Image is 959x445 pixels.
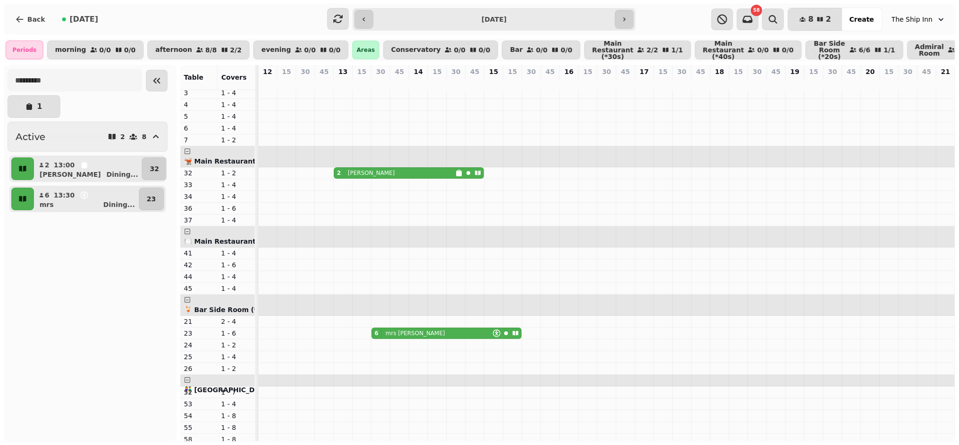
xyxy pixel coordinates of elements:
[184,399,214,409] p: 53
[221,272,251,281] p: 1 - 4
[866,67,875,76] p: 20
[139,188,164,210] button: 23
[923,78,931,88] p: 0
[184,248,214,258] p: 41
[304,47,316,53] p: 0 / 0
[395,67,404,76] p: 45
[221,168,251,178] p: 1 - 2
[842,8,881,31] button: Create
[659,67,668,76] p: 15
[184,135,214,145] p: 7
[150,164,159,173] p: 32
[415,78,422,88] p: 0
[867,78,874,88] p: 0
[184,435,214,444] p: 58
[221,435,251,444] p: 1 - 8
[828,67,837,76] p: 30
[848,78,855,88] p: 0
[352,41,379,59] div: Areas
[221,124,251,133] p: 1 - 4
[106,170,138,179] p: Dining ...
[922,67,931,76] p: 45
[454,47,466,53] p: 0 / 0
[703,40,744,60] p: Main Restaurant (*40s)
[184,168,214,178] p: 32
[6,41,43,59] div: Periods
[47,41,144,59] button: morning0/00/0
[502,41,580,59] button: Bar0/00/0
[849,16,874,23] span: Create
[814,40,846,60] p: Bar Side Room (*20s)
[715,67,724,76] p: 18
[8,122,168,152] button: Active28
[142,157,167,180] button: 32
[184,180,214,190] p: 33
[230,47,242,53] p: 2 / 2
[55,46,86,54] p: morning
[184,423,214,432] p: 55
[584,78,592,88] p: 0
[337,169,341,177] div: 2
[54,190,75,200] p: 13:30
[753,67,762,76] p: 30
[915,43,944,57] p: Admiral Room
[338,67,347,76] p: 13
[301,67,310,76] p: 30
[754,78,761,88] p: 0
[54,160,75,170] p: 13:00
[671,47,683,53] p: 1 / 1
[8,8,53,31] button: Back
[184,272,214,281] p: 44
[826,16,831,23] span: 2
[735,78,742,88] p: 0
[695,41,802,59] button: Main Restaurant (*40s)0/00/0
[547,78,554,88] p: 0
[788,8,842,31] button: 82
[697,78,705,88] p: 0
[184,157,281,165] span: 🫕 Main Restaurant (*30s)
[375,330,379,337] div: 6
[603,78,611,88] p: 0
[221,329,251,338] p: 1 - 6
[44,190,50,200] p: 6
[282,67,291,76] p: 15
[221,215,251,225] p: 1 - 4
[383,41,499,59] button: Conservatory0/00/0
[414,67,423,76] p: 14
[508,67,517,76] p: 15
[677,67,686,76] p: 30
[184,329,214,338] p: 23
[147,194,156,204] p: 23
[376,67,385,76] p: 30
[221,100,251,109] p: 1 - 4
[302,78,309,88] p: 0
[734,67,743,76] p: 15
[808,16,814,23] span: 8
[261,46,291,54] p: evening
[99,47,111,53] p: 0 / 0
[205,47,217,53] p: 8 / 8
[646,47,658,53] p: 2 / 2
[640,67,649,76] p: 17
[264,78,271,88] p: 0
[184,238,281,245] span: 🍽️ Main Restaurant (*40s)
[221,340,251,350] p: 1 - 2
[348,169,395,177] p: [PERSON_NAME]
[859,47,870,53] p: 6 / 6
[221,204,251,213] p: 1 - 6
[904,78,912,88] p: 0
[892,15,933,24] span: The Ship Inn
[184,88,214,98] p: 3
[470,67,479,76] p: 45
[221,88,251,98] p: 1 - 4
[479,47,491,53] p: 0 / 0
[941,67,950,76] p: 21
[942,78,950,88] p: 0
[36,157,140,180] button: 213:00[PERSON_NAME]Dining...
[339,78,347,88] p: 2
[221,192,251,201] p: 1 - 4
[782,47,794,53] p: 0 / 0
[221,364,251,373] p: 1 - 2
[386,330,445,337] p: mrs [PERSON_NAME]
[184,100,214,109] p: 4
